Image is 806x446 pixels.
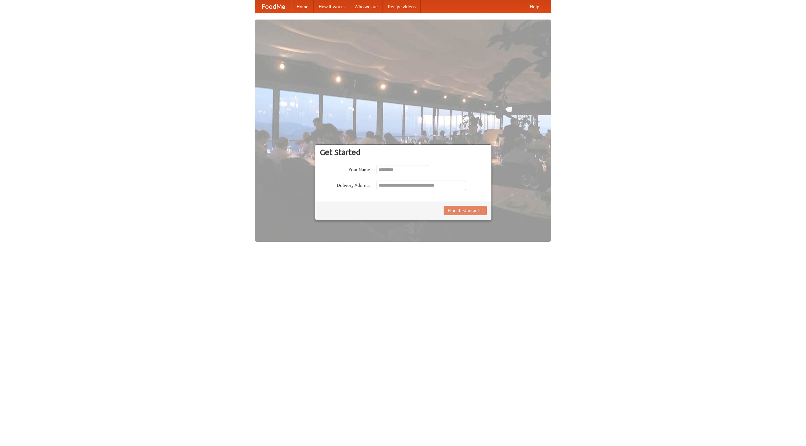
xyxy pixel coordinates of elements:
a: FoodMe [255,0,292,13]
label: Delivery Address [320,181,370,188]
a: Recipe videos [383,0,421,13]
a: How it works [314,0,349,13]
button: Find Restaurants! [444,206,487,215]
h3: Get Started [320,148,487,157]
label: Your Name [320,165,370,173]
a: Who we are [349,0,383,13]
a: Help [525,0,544,13]
a: Home [292,0,314,13]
